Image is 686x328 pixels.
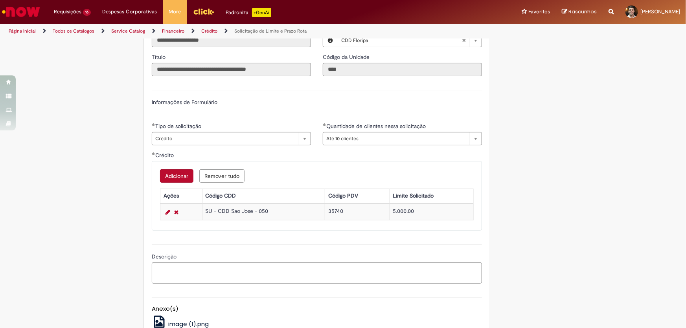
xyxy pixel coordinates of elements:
[83,9,91,16] span: 16
[390,189,474,203] th: Limite Solicitado
[202,204,325,220] td: SU - CDD Sao Jose - 050
[54,8,81,16] span: Requisições
[152,262,482,284] textarea: Descrição
[323,63,482,76] input: Código da Unidade
[152,152,155,155] span: Obrigatório Preenchido
[1,4,41,20] img: ServiceNow
[152,306,482,312] h5: Anexo(s)
[325,189,390,203] th: Código PDV
[152,53,167,61] label: Somente leitura - Título
[323,53,371,61] label: Somente leitura - Código da Unidade
[172,207,180,217] a: Remover linha 1
[169,8,181,16] span: More
[155,132,295,145] span: Crédito
[152,63,311,76] input: Título
[458,34,470,47] abbr: Limpar campo Local
[164,207,172,217] a: Editar Linha 1
[226,8,271,17] div: Padroniza
[640,8,680,15] span: [PERSON_NAME]
[323,34,337,47] button: Local, Visualizar este registro CDD Floripa
[341,34,462,47] span: CDD Floripa
[234,28,307,34] a: Solicitação de Limite e Prazo Rota
[528,8,550,16] span: Favoritos
[152,123,155,126] span: Obrigatório Preenchido
[326,132,466,145] span: Até 10 clientes
[199,169,245,183] button: Remove all rows for Crédito
[111,28,145,34] a: Service Catalog
[252,8,271,17] p: +GenAi
[152,99,217,106] label: Informações de Formulário
[53,28,94,34] a: Todos os Catálogos
[152,320,209,328] a: image (1).png
[323,123,326,126] span: Obrigatório Preenchido
[568,8,597,15] span: Rascunhos
[168,320,209,328] span: image (1).png
[562,8,597,16] a: Rascunhos
[390,204,474,220] td: 5.000,00
[160,169,193,183] button: Add a row for Crédito
[202,189,325,203] th: Código CDD
[160,189,202,203] th: Ações
[9,28,36,34] a: Página inicial
[6,24,451,38] ul: Trilhas de página
[155,123,203,130] span: Tipo de solicitação
[193,5,214,17] img: click_logo_yellow_360x200.png
[337,34,482,47] a: CDD FloripaLimpar campo Local
[162,28,184,34] a: Financeiro
[152,34,311,47] input: Email
[201,28,217,34] a: Crédito
[326,123,427,130] span: Quantidade de clientes nessa solicitação
[325,204,390,220] td: 35740
[155,152,175,159] span: Crédito
[152,253,178,260] span: Descrição
[103,8,157,16] span: Despesas Corporativas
